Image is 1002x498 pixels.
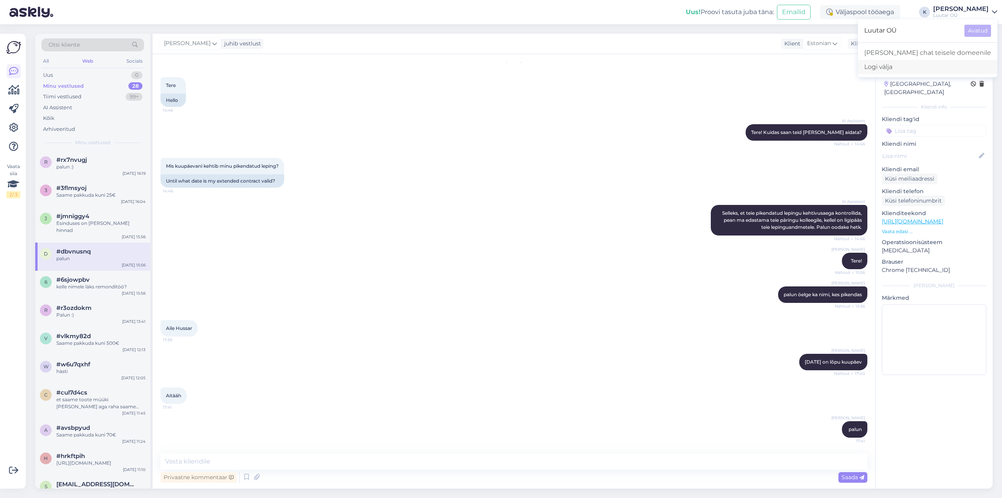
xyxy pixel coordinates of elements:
[831,348,865,353] span: [PERSON_NAME]
[834,371,865,377] span: Nähtud ✓ 17:40
[882,238,986,246] p: Operatsioonisüsteem
[6,40,21,55] img: Askly Logo
[6,191,20,198] div: 2 / 3
[882,246,986,255] p: [MEDICAL_DATA]
[131,71,142,79] div: 0
[121,375,146,381] div: [DATE] 12:05
[882,266,986,274] p: Chrome [TECHNICAL_ID]
[56,156,87,163] span: #rx7nvugj
[56,481,138,488] span: stenver9@gmail.com
[166,325,192,331] span: Aile Hussar
[882,140,986,148] p: Kliendi nimi
[882,258,986,266] p: Brauser
[842,474,864,481] span: Saada
[858,46,997,60] a: [PERSON_NAME] chat teisele domeenile
[43,114,54,122] div: Kõik
[122,319,146,324] div: [DATE] 13:41
[49,41,80,49] span: Otsi kliente
[56,340,146,347] div: Saame pakkuda kuni 500€
[128,82,142,90] div: 28
[56,163,146,170] div: palun :)
[45,484,47,489] span: s
[163,107,192,113] span: 14:46
[160,94,186,107] div: Hello
[56,185,87,192] span: #3flmsyoj
[43,93,81,101] div: Tiimi vestlused
[56,488,146,495] div: Okei aitäh!
[835,270,865,275] span: Nähtud ✓ 15:56
[781,40,800,48] div: Klient
[784,292,862,297] span: palun öelge ka nimi, kes pikendas
[125,56,144,66] div: Socials
[848,40,881,48] div: Klienditugi
[777,5,811,20] button: Emailid
[122,290,146,296] div: [DATE] 15:56
[831,415,865,421] span: [PERSON_NAME]
[933,12,989,18] div: Luutar OÜ
[126,93,142,101] div: 99+
[835,303,865,309] span: Nähtud ✓ 15:56
[44,251,48,257] span: d
[933,6,989,12] div: [PERSON_NAME]
[41,56,50,66] div: All
[44,307,48,313] span: r
[805,359,862,365] span: [DATE] on lõpu kuupäev
[160,472,237,483] div: Privaatne kommentaar
[882,165,986,174] p: Kliendi email
[882,218,943,225] a: [URL][DOMAIN_NAME]
[166,82,176,88] span: Tere
[849,426,862,432] span: palun
[751,129,862,135] span: Tere! Kuidas saan teid [PERSON_NAME] aidata?
[882,103,986,110] div: Kliendi info
[44,455,48,461] span: h
[686,8,701,16] b: Uus!
[864,25,958,37] span: Luutar OÜ
[56,368,146,375] div: hästi
[933,6,997,18] a: [PERSON_NAME]Luutar OÜ
[56,255,146,262] div: palun
[807,39,831,48] span: Estonian
[56,283,146,290] div: kelle nimele läks remonditöö?
[75,139,110,146] span: Minu vestlused
[166,163,279,169] span: Mis kuupäevani kehtib minu pikendatud leping?
[882,282,986,289] div: [PERSON_NAME]
[882,294,986,302] p: Märkmed
[44,335,47,341] span: v
[919,7,930,18] div: K
[56,361,90,368] span: #w6u7qxhf
[163,404,192,410] span: 17:41
[882,174,937,184] div: Küsi meiliaadressi
[56,248,91,255] span: #dbvnusnq
[882,152,977,160] input: Lisa nimi
[56,213,89,220] span: #jmniggy4
[6,163,20,198] div: Vaata siia
[123,347,146,353] div: [DATE] 12:13
[163,337,192,343] span: 17:38
[122,262,146,268] div: [DATE] 15:56
[56,311,146,319] div: Palun :)
[44,159,48,165] span: r
[834,236,865,242] span: Nähtud ✓ 14:46
[831,246,865,252] span: [PERSON_NAME]
[686,7,774,17] div: Proovi tasuta juba täna:
[123,170,146,176] div: [DATE] 16:19
[56,276,90,283] span: #6sjowpbv
[820,5,900,19] div: Väljaspool tööaega
[160,174,284,188] div: Until what date is my extended contract valid?
[56,460,146,467] div: [URL][DOMAIN_NAME]
[882,187,986,196] p: Kliendi telefon
[221,40,261,48] div: juhib vestlust
[123,467,146,473] div: [DATE] 11:10
[44,427,48,433] span: a
[964,25,991,37] button: Avatud
[56,453,85,460] span: #hrkftpih
[56,396,146,410] div: et saame toote müüki [PERSON_NAME] aga raha saame väljastada kui toode saab müüdud
[882,196,945,206] div: Küsi telefoninumbrit
[43,125,75,133] div: Arhiveeritud
[81,56,95,66] div: Web
[836,199,865,205] span: AI Assistent
[166,393,181,398] span: Aitääh
[122,438,146,444] div: [DATE] 11:24
[56,424,90,431] span: #avsbpyud
[45,187,47,193] span: 3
